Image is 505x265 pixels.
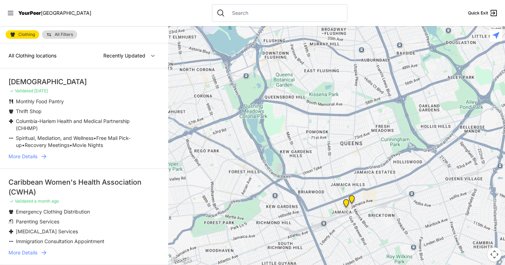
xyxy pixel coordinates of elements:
span: ✓ Validated [10,198,33,204]
span: [DATE] [34,88,48,93]
span: [MEDICAL_DATA] Services [16,228,78,234]
span: • [22,142,25,148]
a: Quick Exit [468,9,498,17]
span: More Details [8,153,37,160]
a: Open this area in Google Maps (opens a new window) [170,256,193,265]
a: All Filters [42,30,77,39]
div: Caribbean Women's Health Association (CWHA) [8,177,160,197]
span: • [69,142,72,148]
span: Quick Exit [468,10,488,16]
div: Jamaica DYCD Youth Drop-in Center - Safe Space (grey door between Tabernacle of Prayer and Hot Po... [347,195,356,207]
span: Monthly Food Pantry [16,98,64,104]
span: a month ago [34,198,59,204]
span: Recovery Meetings [25,142,69,148]
span: Spiritual, Mediation, and Wellness [16,135,93,141]
div: Queens [342,199,351,210]
span: [GEOGRAPHIC_DATA] [41,10,91,16]
span: Columbia-Harlem Health and Medical Partnership (CHHMP) [16,118,130,131]
span: ✓ Validated [10,88,33,93]
span: More Details [8,249,37,256]
button: Map camera controls [487,247,501,261]
input: Search [228,10,343,17]
a: YourPeer[GEOGRAPHIC_DATA] [18,11,91,15]
a: More Details [8,249,160,256]
span: YourPeer [18,10,41,16]
span: All Clothing locations [8,53,56,58]
span: Parenting Services [16,218,59,224]
span: Thrift Shop [16,108,42,114]
img: Google [170,256,193,265]
span: Immigration Consultation Appointment [16,238,104,244]
span: • [93,135,96,141]
div: [DEMOGRAPHIC_DATA] [8,77,160,87]
a: More Details [8,153,160,160]
span: All Filters [55,32,73,37]
span: Clothing [18,32,35,37]
span: Emergency Clothing Distribution [16,209,90,215]
a: Clothing [6,30,39,39]
span: Movie Nights [72,142,103,148]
